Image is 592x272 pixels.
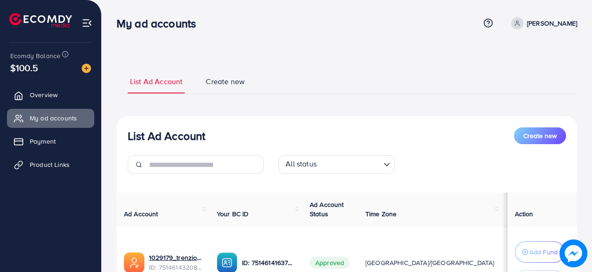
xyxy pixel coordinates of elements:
span: Create new [206,76,245,87]
span: $100.5 [10,61,38,74]
button: Create new [514,127,566,144]
h3: List Ad Account [128,129,205,143]
div: Search for option [279,155,395,174]
button: Add Fund [515,241,565,263]
input: Search for option [319,157,380,172]
span: Ecomdy Balance [10,51,60,60]
span: Your BC ID [217,209,249,219]
span: Overview [30,90,58,100]
img: logo [9,13,72,27]
span: ID: 7514614320878059537 [149,263,202,272]
img: image [82,64,91,73]
span: Time Zone [365,209,397,219]
span: Payment [30,137,56,146]
p: Add Fund [529,246,558,258]
span: Action [515,209,533,219]
div: <span class='underline'>1029179_trenziopk_1749632491413</span></br>7514614320878059537 [149,253,202,272]
p: ID: 7514614163747110913 [242,257,295,268]
a: [PERSON_NAME] [507,17,577,29]
a: My ad accounts [7,109,94,127]
img: menu [82,18,92,28]
a: 1029179_trenziopk_1749632491413 [149,253,202,262]
span: Create new [523,131,557,140]
span: Ad Account Status [310,200,344,219]
span: My ad accounts [30,113,77,123]
h3: My ad accounts [117,17,203,30]
a: Product Links [7,155,94,174]
span: Product Links [30,160,70,169]
img: image [559,239,587,267]
span: [GEOGRAPHIC_DATA]/[GEOGRAPHIC_DATA] [365,258,494,267]
a: Overview [7,86,94,104]
span: Ad Account [124,209,158,219]
span: Approved [310,257,350,269]
span: List Ad Account [130,76,182,87]
span: All status [284,157,319,172]
a: Payment [7,132,94,151]
p: [PERSON_NAME] [527,18,577,29]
